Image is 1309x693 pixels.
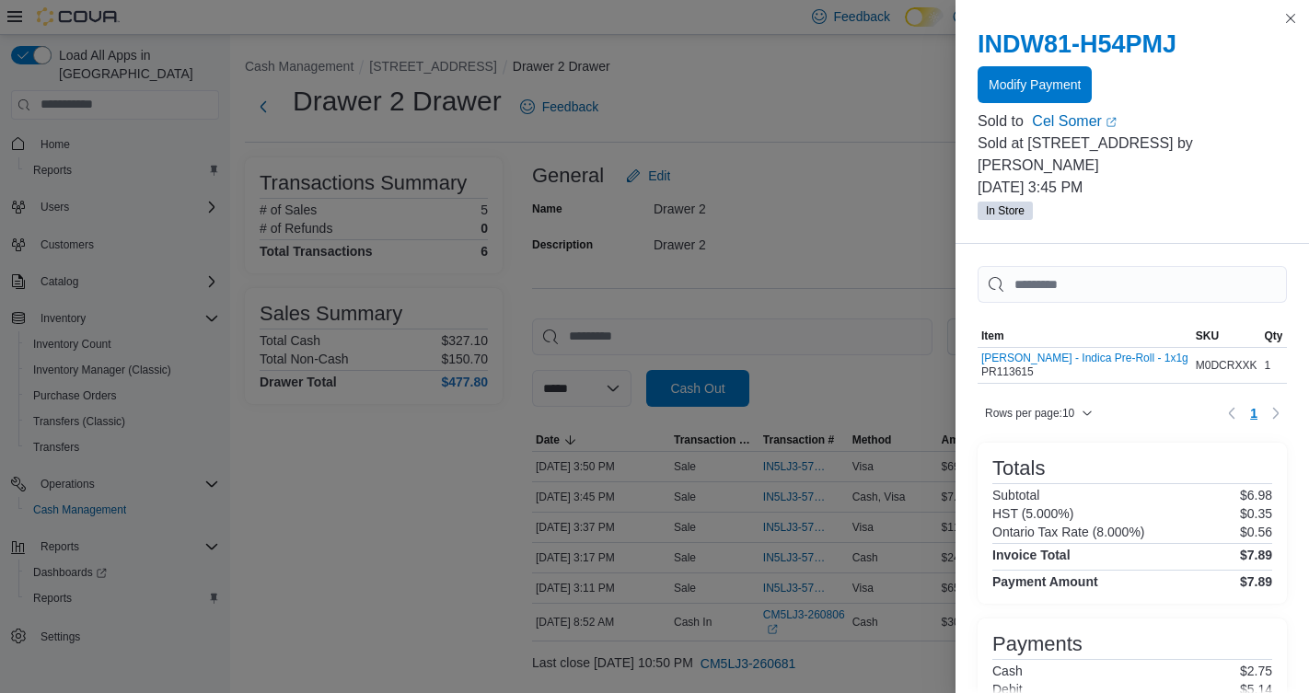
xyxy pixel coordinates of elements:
[978,110,1028,133] div: Sold to
[1250,404,1257,422] span: 1
[1196,329,1219,343] span: SKU
[978,202,1033,220] span: In Store
[985,406,1074,421] span: Rows per page : 10
[992,525,1145,539] h6: Ontario Tax Rate (8.000%)
[1240,664,1272,678] p: $2.75
[992,664,1023,678] h6: Cash
[1243,398,1265,428] button: Page 1 of 1
[986,202,1025,219] span: In Store
[978,266,1287,303] input: This is a search bar. As you type, the results lower in the page will automatically filter.
[992,633,1083,655] h3: Payments
[1192,325,1261,347] button: SKU
[981,329,1004,343] span: Item
[992,574,1098,589] h4: Payment Amount
[1243,398,1265,428] ul: Pagination for table: MemoryTable from EuiInMemoryTable
[992,488,1039,502] h6: Subtotal
[978,29,1287,59] h2: INDW81-H54PMJ
[1221,398,1287,428] nav: Pagination for table: MemoryTable from EuiInMemoryTable
[1240,525,1272,539] p: $0.56
[981,352,1188,364] button: [PERSON_NAME] - Indica Pre-Roll - 1x1g
[978,177,1287,199] p: [DATE] 3:45 PM
[1240,548,1272,562] h4: $7.89
[1221,402,1243,424] button: Previous page
[978,133,1287,177] p: Sold at [STREET_ADDRESS] by [PERSON_NAME]
[981,352,1188,379] div: PR113615
[992,506,1073,521] h6: HST (5.000%)
[1240,488,1272,502] p: $6.98
[1260,325,1286,347] button: Qty
[1196,358,1257,373] span: M0DCRXXK
[1106,117,1117,128] svg: External link
[1240,574,1272,589] h4: $7.89
[978,325,1192,347] button: Item
[1264,329,1282,343] span: Qty
[1265,402,1287,424] button: Next page
[978,66,1092,103] button: Modify Payment
[1240,506,1272,521] p: $0.35
[1260,354,1286,376] div: 1
[992,548,1071,562] h4: Invoice Total
[1032,110,1287,133] a: Cel SomerExternal link
[1280,7,1302,29] button: Close this dialog
[989,75,1081,94] span: Modify Payment
[992,457,1045,479] h3: Totals
[978,402,1100,424] button: Rows per page:10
